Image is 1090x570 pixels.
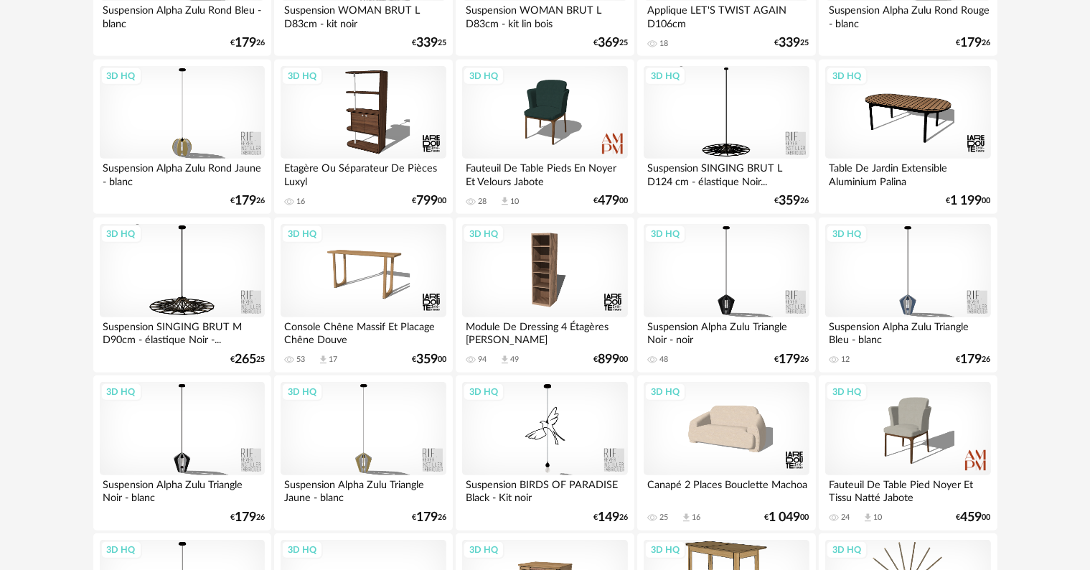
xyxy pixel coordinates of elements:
span: Download icon [499,355,510,365]
span: 479 [598,196,619,206]
span: 369 [598,38,619,48]
div: 18 [659,39,668,49]
a: 3D HQ Fauteuil De Table Pied Noyer Et Tissu Natté Jabote 24 Download icon 10 €45900 [819,375,997,531]
span: 179 [416,513,438,523]
div: 3D HQ [644,67,686,85]
span: 339 [779,38,801,48]
div: € 26 [957,355,991,365]
div: 12 [841,355,850,365]
div: Suspension WOMAN BRUT L D83cm - kit noir [281,1,446,29]
div: 17 [329,355,337,365]
div: Console Chêne Massif Et Placage Chêne Douve [281,317,446,346]
span: 899 [598,355,619,365]
div: € 25 [230,355,265,365]
span: 179 [961,355,982,365]
div: € 26 [230,196,265,206]
a: 3D HQ Suspension Alpha Zulu Triangle Noir - blanc €17926 [93,375,271,531]
div: € 00 [593,355,628,365]
div: 25 [659,513,668,523]
div: 16 [296,197,305,207]
div: € 25 [593,38,628,48]
div: 3D HQ [100,383,142,401]
div: Fauteuil De Table Pieds En Noyer Et Velours Jabote [462,159,627,187]
span: Download icon [318,355,329,365]
div: € 26 [230,38,265,48]
div: Suspension Alpha Zulu Triangle Bleu - blanc [825,317,990,346]
div: € 26 [775,355,809,365]
div: 3D HQ [644,383,686,401]
a: 3D HQ Etagère Ou Séparateur De Pièces Luxyl 16 €79900 [274,60,452,215]
div: 3D HQ [463,383,504,401]
div: € 26 [957,38,991,48]
div: 28 [478,197,487,207]
div: 3D HQ [826,225,868,243]
div: 3D HQ [644,225,686,243]
div: € 00 [957,513,991,523]
div: Table De Jardin Extensible Aluminium Palina [825,159,990,187]
div: Suspension Alpha Zulu Triangle Noir - noir [644,317,809,346]
div: 3D HQ [826,541,868,559]
div: Canapé 2 Places Bouclette Machoa [644,475,809,504]
a: 3D HQ Fauteuil De Table Pieds En Noyer Et Velours Jabote 28 Download icon 10 €47900 [456,60,634,215]
div: 3D HQ [281,383,323,401]
div: Suspension Alpha Zulu Triangle Jaune - blanc [281,475,446,504]
div: Suspension SINGING BRUT M D90cm - élastique Noir -... [100,317,265,346]
div: Suspension BIRDS OF PARADISE Black - Kit noir [462,475,627,504]
a: 3D HQ Suspension Alpha Zulu Rond Jaune - blanc €17926 [93,60,271,215]
span: Download icon [681,513,692,523]
div: € 00 [946,196,991,206]
div: Fauteuil De Table Pied Noyer Et Tissu Natté Jabote [825,475,990,504]
span: Download icon [499,196,510,207]
a: 3D HQ Suspension Alpha Zulu Triangle Noir - noir 48 €17926 [637,218,815,373]
span: 799 [416,196,438,206]
div: 3D HQ [281,67,323,85]
div: 10 [510,197,519,207]
div: 3D HQ [100,225,142,243]
div: 3D HQ [644,541,686,559]
div: Suspension Alpha Zulu Rond Rouge - blanc [825,1,990,29]
div: Suspension WOMAN BRUT L D83cm - kit lin bois [462,1,627,29]
div: 3D HQ [100,541,142,559]
span: Download icon [863,513,873,523]
div: € 26 [775,196,809,206]
span: 359 [779,196,801,206]
div: Suspension Alpha Zulu Rond Bleu - blanc [100,1,265,29]
div: € 25 [775,38,809,48]
a: 3D HQ Suspension SINGING BRUT M D90cm - élastique Noir -... €26525 [93,218,271,373]
a: 3D HQ Suspension Alpha Zulu Triangle Jaune - blanc €17926 [274,375,452,531]
a: 3D HQ Console Chêne Massif Et Placage Chêne Douve 53 Download icon 17 €35900 [274,218,452,373]
div: € 00 [412,355,446,365]
div: 3D HQ [826,67,868,85]
div: 3D HQ [463,541,504,559]
div: Suspension Alpha Zulu Rond Jaune - blanc [100,159,265,187]
div: € 00 [765,513,809,523]
div: Applique LET'S TWIST AGAIN D106cm [644,1,809,29]
span: 1 049 [769,513,801,523]
div: 10 [873,513,882,523]
div: Suspension Alpha Zulu Triangle Noir - blanc [100,475,265,504]
div: 3D HQ [826,383,868,401]
div: Etagère Ou Séparateur De Pièces Luxyl [281,159,446,187]
span: 149 [598,513,619,523]
a: 3D HQ Canapé 2 Places Bouclette Machoa 25 Download icon 16 €1 04900 [637,375,815,531]
div: 3D HQ [100,67,142,85]
span: 265 [235,355,256,365]
div: 48 [659,355,668,365]
div: 94 [478,355,487,365]
span: 179 [235,38,256,48]
div: 49 [510,355,519,365]
div: 3D HQ [463,67,504,85]
div: € 26 [593,513,628,523]
a: 3D HQ Module De Dressing 4 Étagères [PERSON_NAME] 94 Download icon 49 €89900 [456,218,634,373]
div: 3D HQ [281,541,323,559]
span: 179 [235,196,256,206]
span: 459 [961,513,982,523]
span: 339 [416,38,438,48]
a: 3D HQ Suspension SINGING BRUT L D124 cm - élastique Noir... €35926 [637,60,815,215]
span: 179 [235,513,256,523]
div: 53 [296,355,305,365]
div: 3D HQ [281,225,323,243]
span: 179 [961,38,982,48]
a: 3D HQ Table De Jardin Extensible Aluminium Palina €1 19900 [819,60,997,215]
div: € 25 [412,38,446,48]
